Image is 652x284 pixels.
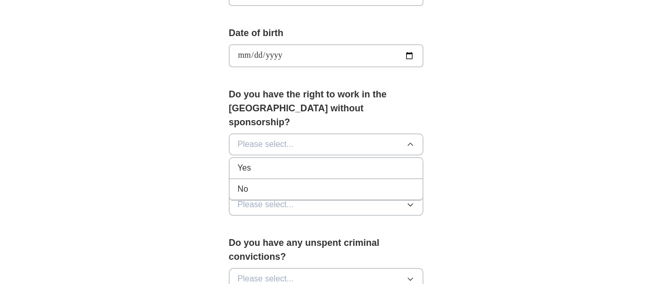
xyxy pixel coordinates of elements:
span: Yes [238,162,251,174]
button: Please select... [229,194,424,215]
span: Please select... [238,138,294,151]
label: Do you have any unspent criminal convictions? [229,236,424,264]
span: No [238,183,248,195]
span: Please select... [238,198,294,211]
label: Date of birth [229,26,424,40]
button: Please select... [229,133,424,155]
label: Do you have the right to work in the [GEOGRAPHIC_DATA] without sponsorship? [229,88,424,129]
